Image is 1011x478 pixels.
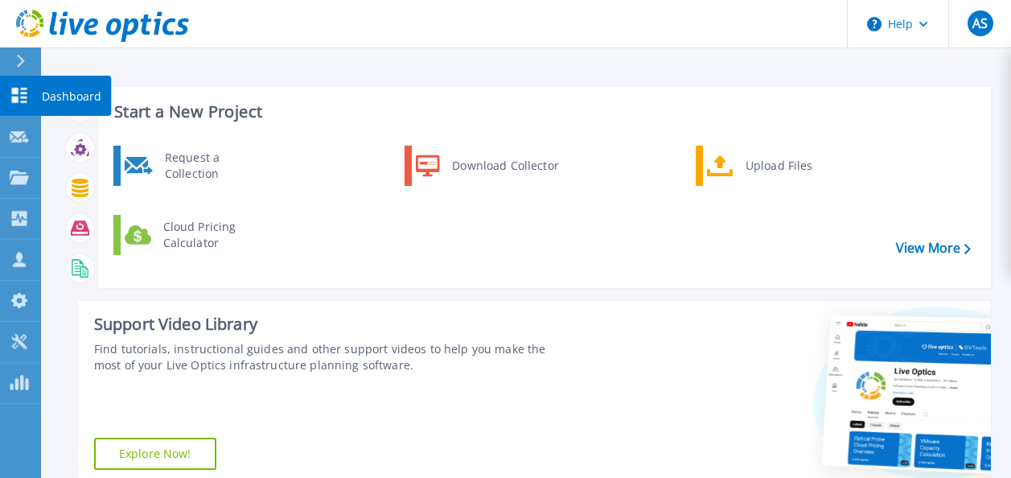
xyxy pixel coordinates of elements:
a: View More [896,241,971,256]
div: Download Collector [444,150,565,182]
a: Upload Files [696,146,861,186]
a: Explore Now! [94,438,216,470]
a: Cloud Pricing Calculator [113,215,278,255]
div: Cloud Pricing Calculator [155,219,274,251]
h3: Start a New Project [114,103,970,121]
div: Request a Collection [157,150,274,182]
div: Upload Files [738,150,857,182]
div: Support Video Library [94,314,569,335]
div: Find tutorials, instructional guides and other support videos to help you make the most of your L... [94,341,569,373]
a: Download Collector [405,146,569,186]
a: Request a Collection [113,146,278,186]
span: AS [972,17,988,30]
p: Dashboard [42,76,101,117]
